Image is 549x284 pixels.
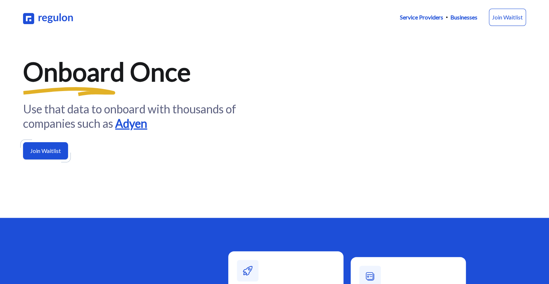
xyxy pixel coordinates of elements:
[237,260,258,281] img: Why Us
[400,13,443,22] a: Service Providers
[23,10,74,24] img: Regulon Logo
[450,13,477,22] a: Businesses
[23,102,275,131] h3: Use that data to onboard with thousands of companies such as
[23,87,115,96] img: Blob
[23,142,68,159] button: Join Waitlist
[23,58,275,84] h1: Onboard Once
[489,9,526,26] a: Join Waitlist
[115,116,147,131] span: Adyen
